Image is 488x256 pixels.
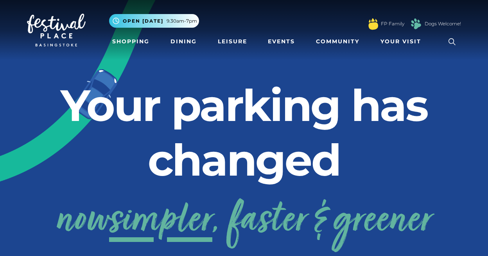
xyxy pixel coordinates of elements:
[313,34,362,49] a: Community
[380,37,421,46] span: Your Visit
[109,190,212,252] span: simpler
[215,34,250,49] a: Leisure
[56,190,432,252] a: nowsimpler, faster & greener
[27,78,461,187] h2: Your parking has changed
[381,20,404,27] a: FP Family
[109,14,199,28] button: Open [DATE] 9.30am-7pm
[167,18,197,25] span: 9.30am-7pm
[27,14,86,46] img: Festival Place Logo
[425,20,461,27] a: Dogs Welcome!
[123,18,163,25] span: Open [DATE]
[377,34,428,49] a: Your Visit
[265,34,298,49] a: Events
[109,34,152,49] a: Shopping
[167,34,200,49] a: Dining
